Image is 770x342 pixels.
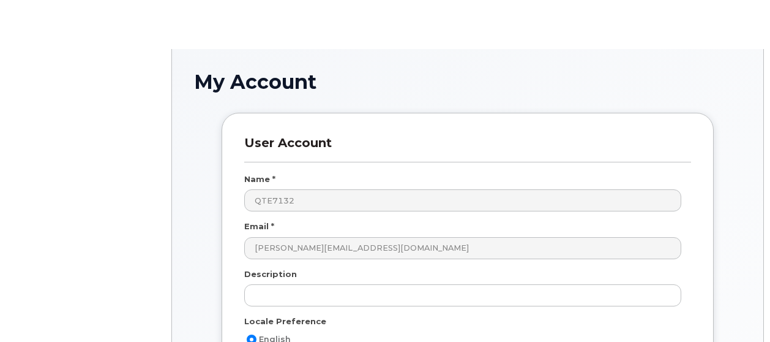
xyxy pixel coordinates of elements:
[244,221,274,232] label: Email *
[244,135,691,162] h3: User Account
[244,173,275,185] label: Name *
[194,71,741,93] h1: My Account
[244,316,326,327] label: Locale Preference
[244,268,297,280] label: Description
